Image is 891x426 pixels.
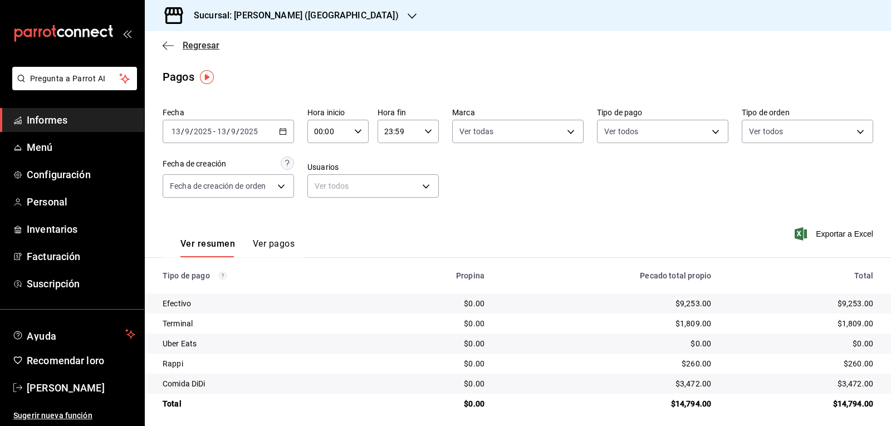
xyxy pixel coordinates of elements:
[163,108,184,117] font: Fecha
[163,339,197,348] font: Uber Eats
[27,169,91,180] font: Configuración
[213,127,216,136] font: -
[163,271,210,280] font: Tipo de pago
[180,238,235,249] font: Ver resumen
[797,227,873,241] button: Exportar a Excel
[452,108,475,117] font: Marca
[749,127,783,136] font: Ver todos
[307,163,339,172] font: Usuarios
[464,359,484,368] font: $0.00
[13,411,92,420] font: Sugerir nueva función
[675,319,711,328] font: $1,809.00
[163,70,194,84] font: Pagos
[675,299,711,308] font: $9,253.00
[183,40,219,51] font: Regresar
[456,271,484,280] font: Propina
[217,127,227,136] input: --
[193,127,212,136] input: ----
[27,196,67,208] font: Personal
[838,299,873,308] font: $9,253.00
[194,10,399,21] font: Sucursal: [PERSON_NAME] ([GEOGRAPHIC_DATA])
[464,299,484,308] font: $0.00
[464,399,484,408] font: $0.00
[227,127,230,136] font: /
[27,141,53,153] font: Menú
[190,127,193,136] font: /
[231,127,236,136] input: --
[27,114,67,126] font: Informes
[163,359,183,368] font: Rappi
[27,278,80,290] font: Suscripción
[464,379,484,388] font: $0.00
[8,81,137,92] a: Pregunta a Parrot AI
[253,238,295,249] font: Ver pagos
[184,127,190,136] input: --
[163,319,193,328] font: Terminal
[691,339,711,348] font: $0.00
[27,330,57,342] font: Ayuda
[854,271,873,280] font: Total
[742,108,790,117] font: Tipo de orden
[239,127,258,136] input: ----
[464,339,484,348] font: $0.00
[27,223,77,235] font: Inventarios
[853,339,873,348] font: $0.00
[171,127,181,136] input: --
[27,382,105,394] font: [PERSON_NAME]
[163,40,219,51] button: Regresar
[236,127,239,136] font: /
[163,159,226,168] font: Fecha de creación
[604,127,638,136] font: Ver todos
[675,379,711,388] font: $3,472.00
[27,355,104,366] font: Recomendar loro
[181,127,184,136] font: /
[816,229,873,238] font: Exportar a Excel
[682,359,711,368] font: $260.00
[180,238,295,257] div: pestañas de navegación
[844,359,873,368] font: $260.00
[170,182,266,190] font: Fecha de creación de orden
[30,74,106,83] font: Pregunta a Parrot AI
[464,319,484,328] font: $0.00
[640,271,711,280] font: Pecado total propio
[378,108,406,117] font: Hora fin
[163,299,191,308] font: Efectivo
[833,399,874,408] font: $14,794.00
[163,399,182,408] font: Total
[597,108,643,117] font: Tipo de pago
[163,379,205,388] font: Comida DiDi
[123,29,131,38] button: abrir_cajón_menú
[459,127,493,136] font: Ver todas
[838,379,873,388] font: $3,472.00
[307,108,345,117] font: Hora inicio
[315,182,349,190] font: Ver todos
[838,319,873,328] font: $1,809.00
[219,272,227,280] svg: Los pagos realizados con Pay y otras terminales son montos brutos.
[27,251,80,262] font: Facturación
[671,399,712,408] font: $14,794.00
[200,70,214,84] img: Marcador de información sobre herramientas
[12,67,137,90] button: Pregunta a Parrot AI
